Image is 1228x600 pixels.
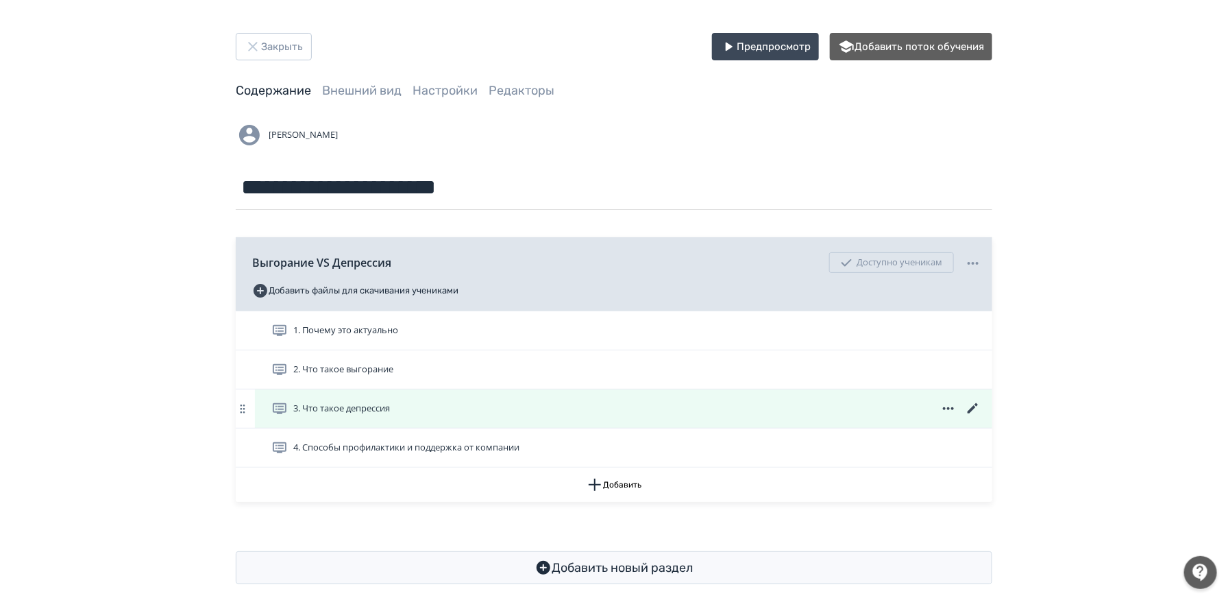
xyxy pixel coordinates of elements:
a: Настройки [413,83,478,98]
button: Добавить [236,468,992,502]
button: Добавить поток обучения [830,33,992,60]
a: Редакторы [489,83,554,98]
button: Добавить файлы для скачивания учениками [252,280,458,302]
button: Закрыть [236,33,312,60]
button: Предпросмотр [712,33,819,60]
div: Доступно ученикам [829,252,954,273]
div: 4. Способы профилактики и поддержка от компании [236,429,992,468]
a: Внешний вид [322,83,402,98]
span: Выгорание VS Депрессия [252,254,391,271]
a: Содержание [236,83,311,98]
button: Добавить новый раздел [236,551,992,584]
span: 1. Почему это актуально [293,324,398,337]
div: 2. Что такое выгорание [236,350,992,389]
span: 2. Что такое выгорание [293,363,393,376]
span: [PERSON_NAME] [269,128,338,142]
span: 4. Способы профилактики и поддержка от компании [293,441,519,455]
span: 3. Что такое депрессия [293,402,390,416]
div: 1. Почему это актуально [236,311,992,350]
div: 3. Что такое депрессия [236,389,992,429]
